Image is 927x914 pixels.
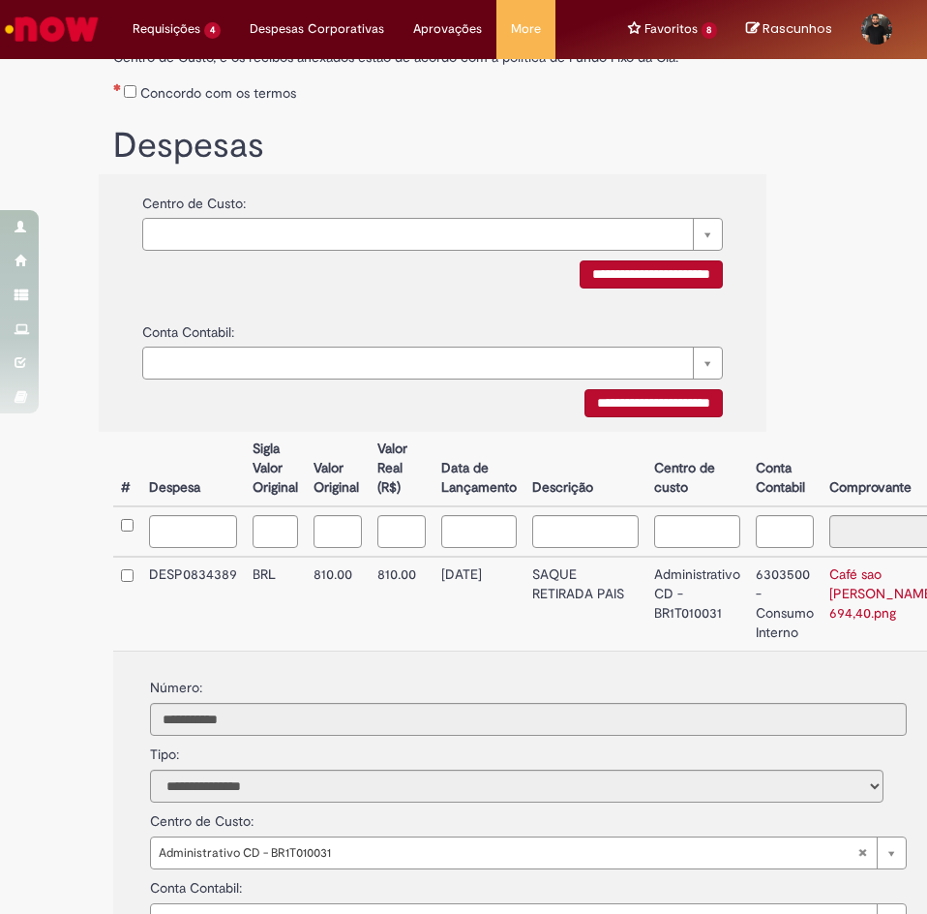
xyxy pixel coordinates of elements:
[245,432,306,506] th: Sigla Valor Original
[245,557,306,651] td: BRL
[306,557,370,651] td: 810.00
[142,313,234,342] label: Conta Contabil:
[413,19,482,39] span: Aprovações
[370,432,434,506] th: Valor Real (R$)
[511,19,541,39] span: More
[524,557,646,651] td: SAQUE RETIRADA PAIS
[141,557,245,651] td: DESP0834389
[133,19,200,39] span: Requisições
[250,19,384,39] span: Despesas Corporativas
[150,736,179,765] label: Tipo:
[763,19,832,38] span: Rascunhos
[142,218,723,251] a: Limpar campo {0}
[370,557,434,651] td: 810.00
[140,83,296,103] label: Concordo com os termos
[644,19,698,39] span: Favoritos
[141,432,245,506] th: Despesa
[204,22,221,39] span: 4
[748,432,822,506] th: Conta Contabil
[524,432,646,506] th: Descrição
[142,347,723,380] a: Limpar campo {0}
[142,184,246,213] label: Centro de Custo:
[702,22,718,39] span: 8
[150,803,254,832] label: Centro de Custo:
[746,19,832,38] a: No momento, sua lista de rascunhos tem 0 Itens
[646,432,748,506] th: Centro de custo
[159,838,857,868] span: Administrativo CD - BR1T010031
[2,10,102,48] img: ServiceNow
[306,432,370,506] th: Valor Original
[848,838,877,868] abbr: Limpar campo centro_de_custo
[150,679,202,698] label: Número:
[646,557,748,651] td: Administrativo CD - BR1T010031
[150,869,242,899] label: Conta Contabil:
[113,127,752,166] h1: Despesas
[113,432,141,506] th: #
[150,837,907,869] a: Administrativo CD - BR1T010031Limpar campo centro_de_custo
[434,432,524,506] th: Data de Lançamento
[434,557,524,651] td: [DATE]
[748,557,822,651] td: 6303500 - Consumo Interno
